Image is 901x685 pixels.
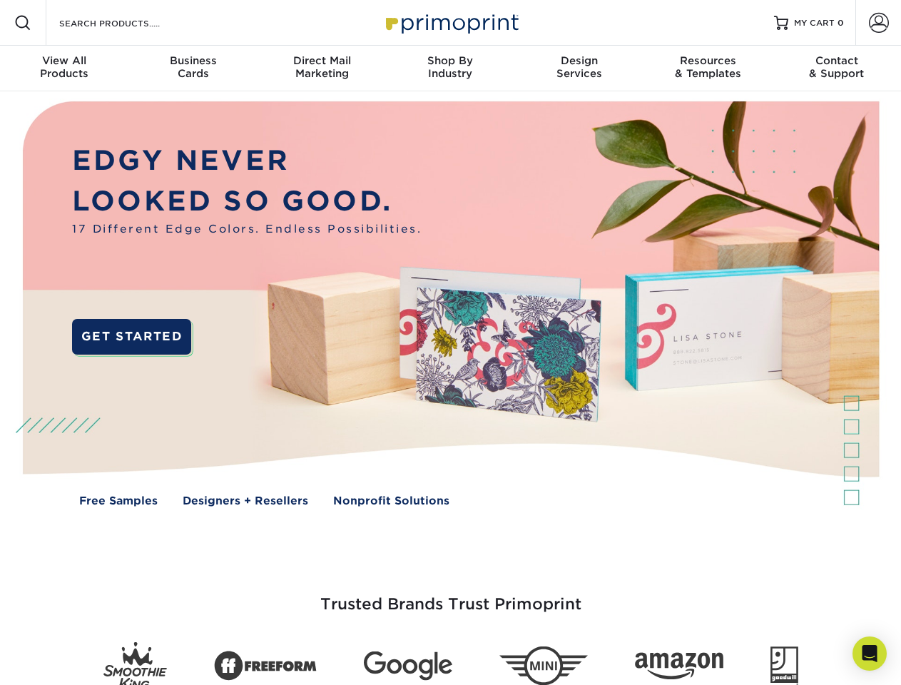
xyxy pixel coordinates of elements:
span: Shop By [386,54,514,67]
a: Resources& Templates [643,46,772,91]
a: Direct MailMarketing [258,46,386,91]
span: Business [128,54,257,67]
img: Primoprint [380,7,522,38]
a: BusinessCards [128,46,257,91]
img: Amazon [635,653,723,680]
span: Contact [773,54,901,67]
div: Cards [128,54,257,80]
a: GET STARTED [72,319,191,355]
img: Google [364,651,452,681]
div: & Support [773,54,901,80]
div: Services [515,54,643,80]
a: Shop ByIndustry [386,46,514,91]
span: 0 [838,18,844,28]
span: Resources [643,54,772,67]
div: & Templates [643,54,772,80]
img: Goodwill [770,646,798,685]
a: Nonprofit Solutions [333,493,449,509]
p: LOOKED SO GOOD. [72,181,422,222]
div: Industry [386,54,514,80]
input: SEARCH PRODUCTS..... [58,14,197,31]
a: Contact& Support [773,46,901,91]
span: Design [515,54,643,67]
a: Free Samples [79,493,158,509]
div: Marketing [258,54,386,80]
a: Designers + Resellers [183,493,308,509]
span: Direct Mail [258,54,386,67]
iframe: Google Customer Reviews [4,641,121,680]
a: DesignServices [515,46,643,91]
span: 17 Different Edge Colors. Endless Possibilities. [72,221,422,238]
span: MY CART [794,17,835,29]
h3: Trusted Brands Trust Primoprint [34,561,868,631]
p: EDGY NEVER [72,141,422,181]
div: Open Intercom Messenger [852,636,887,671]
